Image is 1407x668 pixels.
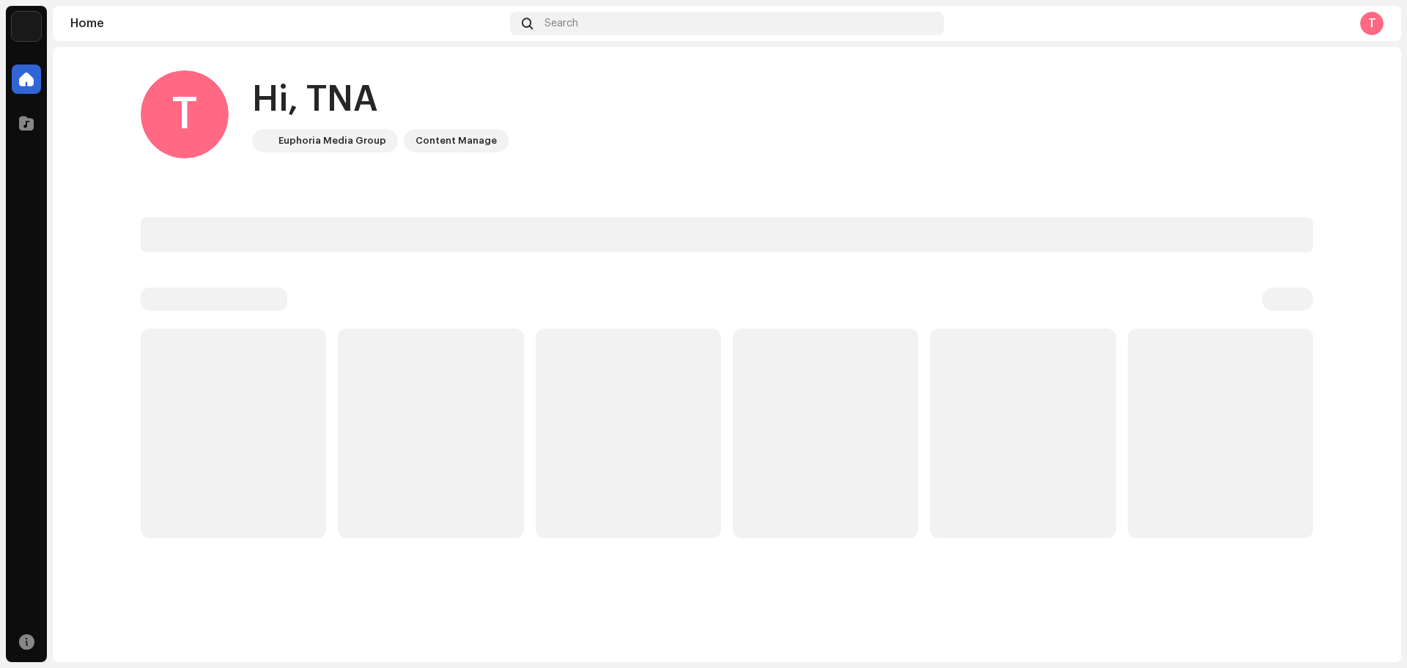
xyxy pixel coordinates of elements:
div: Content Manage [416,132,497,150]
img: de0d2825-999c-4937-b35a-9adca56ee094 [255,132,273,150]
div: Home [70,18,504,29]
div: T [141,70,229,158]
div: T [1360,12,1384,35]
span: Search [544,18,578,29]
div: Hi, TNA [252,76,509,123]
div: Euphoria Media Group [278,132,386,150]
img: de0d2825-999c-4937-b35a-9adca56ee094 [12,12,41,41]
